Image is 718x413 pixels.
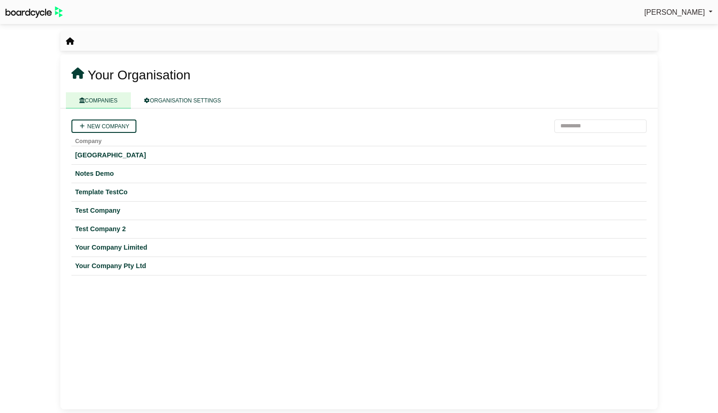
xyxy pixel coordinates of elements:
img: BoardcycleBlackGreen-aaafeed430059cb809a45853b8cf6d952af9d84e6e89e1f1685b34bfd5cb7d64.svg [6,6,63,18]
span: [PERSON_NAME] [644,8,705,16]
a: Test Company [75,205,643,216]
a: Template TestCo [75,187,643,198]
a: Your Company Limited [75,242,643,253]
a: ORGANISATION SETTINGS [131,92,234,108]
nav: breadcrumb [66,36,74,48]
a: New company [71,120,136,133]
a: Notes Demo [75,168,643,179]
a: Test Company 2 [75,224,643,234]
span: Your Organisation [88,68,190,82]
a: [GEOGRAPHIC_DATA] [75,150,643,161]
a: COMPANIES [66,92,131,108]
th: Company [71,133,647,146]
a: Your Company Pty Ltd [75,261,643,271]
a: [PERSON_NAME] [644,6,712,18]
